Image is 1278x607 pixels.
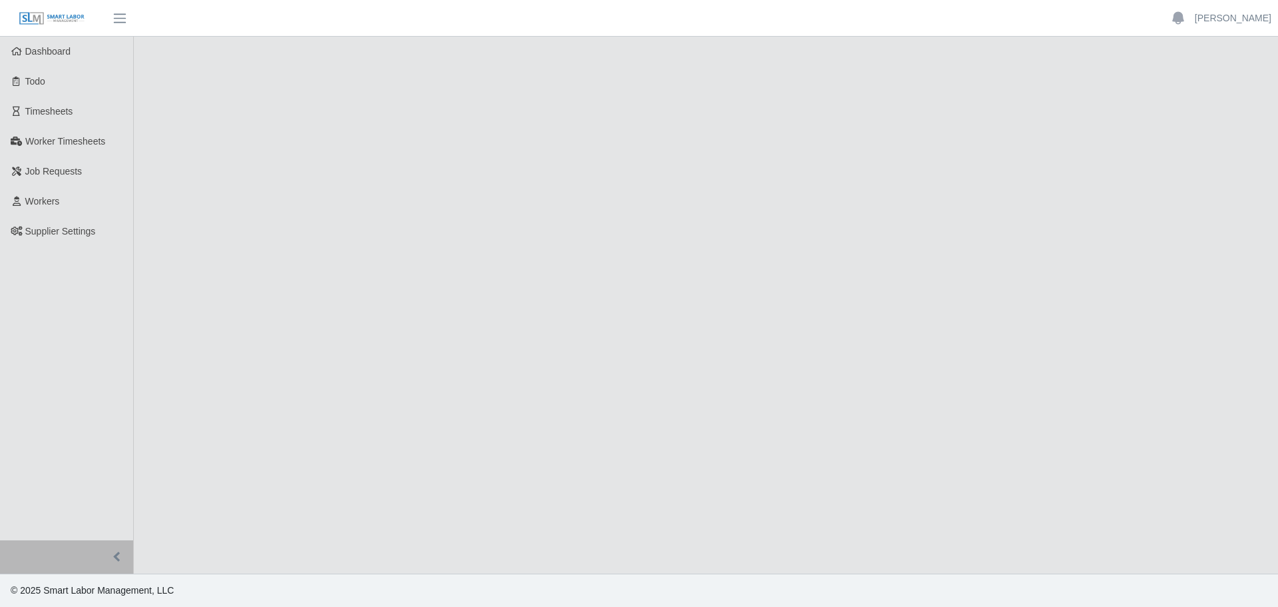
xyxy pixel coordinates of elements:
[25,106,73,117] span: Timesheets
[19,11,85,26] img: SLM Logo
[11,585,174,596] span: © 2025 Smart Labor Management, LLC
[25,76,45,87] span: Todo
[25,46,71,57] span: Dashboard
[25,136,105,147] span: Worker Timesheets
[25,226,96,237] span: Supplier Settings
[25,196,60,207] span: Workers
[1195,11,1271,25] a: [PERSON_NAME]
[25,166,83,177] span: Job Requests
